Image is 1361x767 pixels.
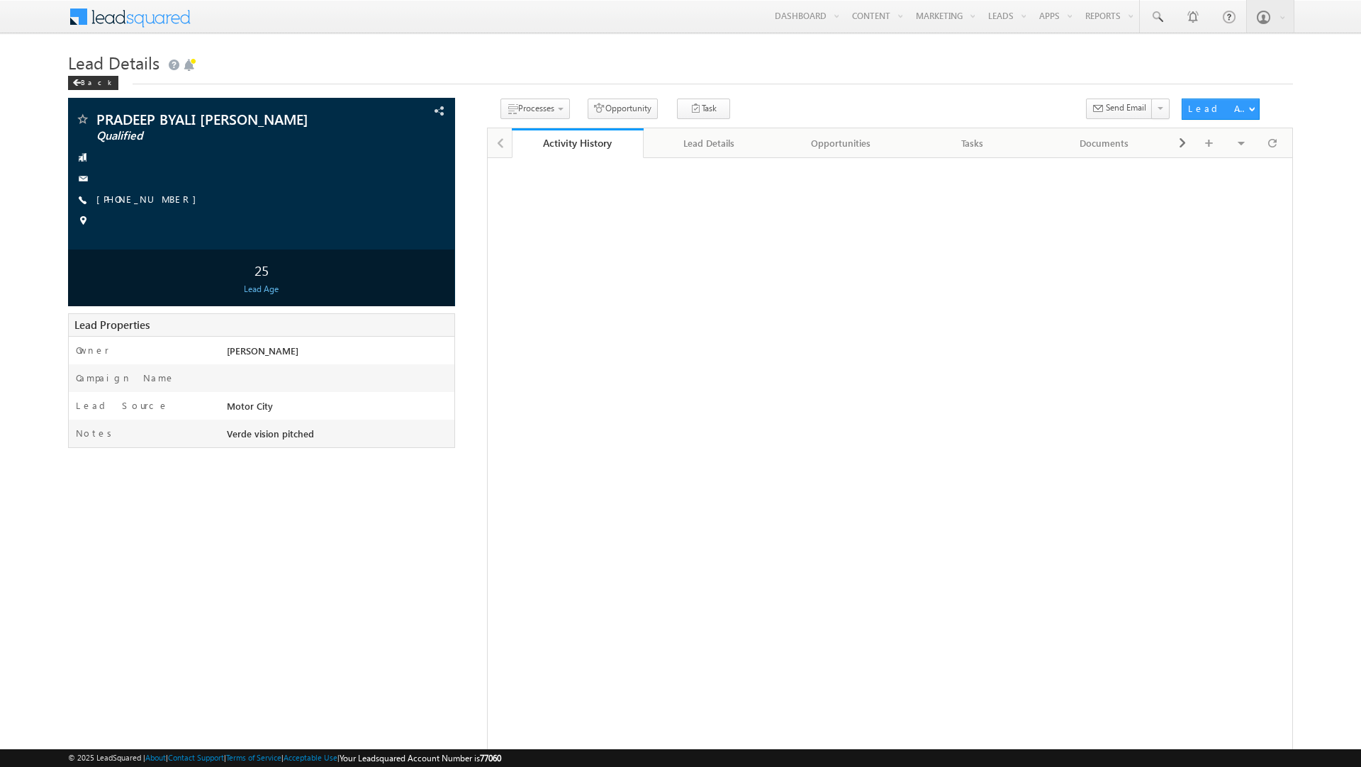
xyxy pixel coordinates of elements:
[644,128,775,158] a: Lead Details
[96,129,339,143] span: Qualified
[1182,99,1260,120] button: Lead Actions
[500,99,570,119] button: Processes
[340,753,501,763] span: Your Leadsquared Account Number is
[1039,128,1171,158] a: Documents
[518,103,554,113] span: Processes
[76,371,175,384] label: Campaign Name
[512,128,644,158] a: Activity History
[76,399,169,412] label: Lead Source
[1051,135,1158,152] div: Documents
[775,128,907,158] a: Opportunities
[72,283,451,296] div: Lead Age
[655,135,763,152] div: Lead Details
[227,345,298,357] span: [PERSON_NAME]
[168,753,224,762] a: Contact Support
[68,51,159,74] span: Lead Details
[1188,102,1248,115] div: Lead Actions
[480,753,501,763] span: 77060
[76,344,109,357] label: Owner
[284,753,337,762] a: Acceptable Use
[96,112,339,126] span: PRADEEP BYALI [PERSON_NAME]
[68,75,125,87] a: Back
[226,753,281,762] a: Terms of Service
[919,135,1026,152] div: Tasks
[72,257,451,283] div: 25
[145,753,166,762] a: About
[588,99,658,119] button: Opportunity
[1086,99,1153,119] button: Send Email
[522,136,633,150] div: Activity History
[76,427,117,440] label: Notes
[96,193,203,207] span: [PHONE_NUMBER]
[68,76,118,90] div: Back
[68,751,501,765] span: © 2025 LeadSquared | | | | |
[907,128,1039,158] a: Tasks
[677,99,730,119] button: Task
[227,427,314,440] span: Verde vision pitched
[1106,101,1146,114] span: Send Email
[74,318,150,332] span: Lead Properties
[223,399,455,419] div: Motor City
[787,135,895,152] div: Opportunities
